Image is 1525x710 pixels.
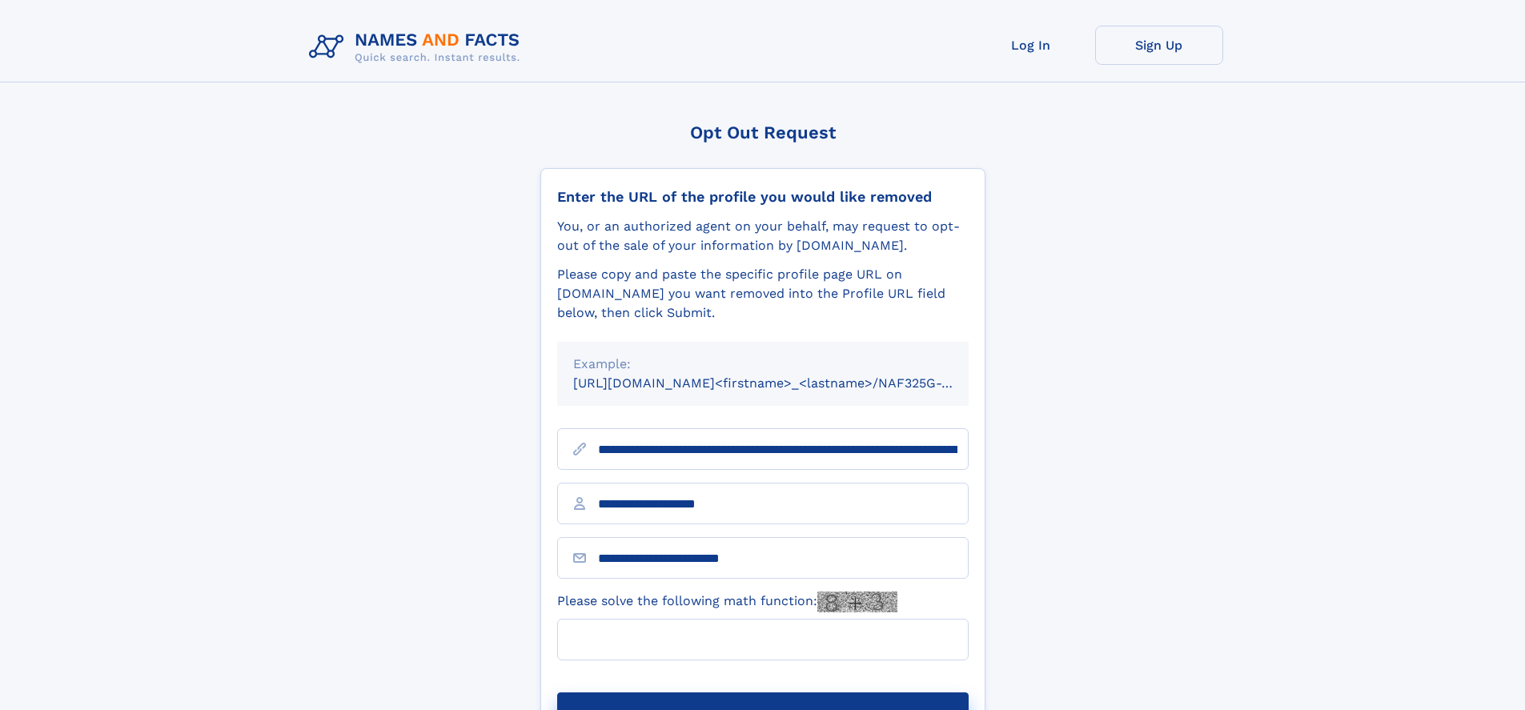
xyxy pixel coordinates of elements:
div: Example: [573,355,953,374]
div: Enter the URL of the profile you would like removed [557,188,969,206]
div: Please copy and paste the specific profile page URL on [DOMAIN_NAME] you want removed into the Pr... [557,265,969,323]
div: You, or an authorized agent on your behalf, may request to opt-out of the sale of your informatio... [557,217,969,255]
small: [URL][DOMAIN_NAME]<firstname>_<lastname>/NAF325G-xxxxxxxx [573,375,999,391]
img: Logo Names and Facts [303,26,533,69]
a: Sign Up [1095,26,1223,65]
a: Log In [967,26,1095,65]
label: Please solve the following math function: [557,592,897,612]
div: Opt Out Request [540,122,985,142]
